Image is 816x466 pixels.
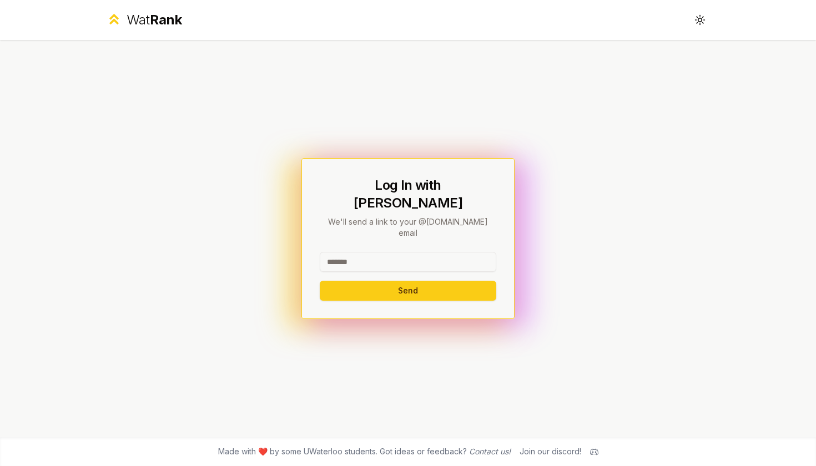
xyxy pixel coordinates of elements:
div: Wat [127,11,182,29]
a: Contact us! [469,447,511,456]
span: Rank [150,12,182,28]
h1: Log In with [PERSON_NAME] [320,176,496,212]
button: Send [320,281,496,301]
span: Made with ❤️ by some UWaterloo students. Got ideas or feedback? [218,446,511,457]
a: WatRank [106,11,182,29]
div: Join our discord! [520,446,581,457]
p: We'll send a link to your @[DOMAIN_NAME] email [320,216,496,239]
